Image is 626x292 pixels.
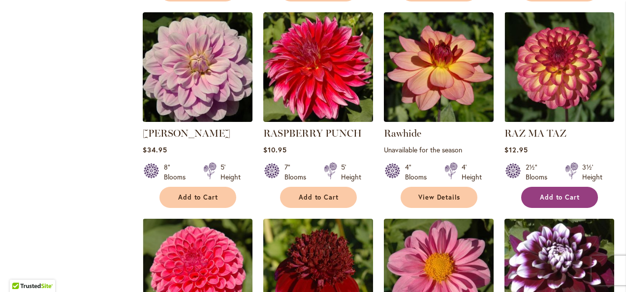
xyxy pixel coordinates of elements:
a: Rawhide [384,115,494,124]
div: 5' Height [341,162,361,182]
img: Rawhide [384,12,494,122]
a: Rawhide [384,127,421,139]
span: Add to Cart [540,193,580,202]
button: Add to Cart [521,187,598,208]
span: $10.95 [263,145,287,154]
span: View Details [418,193,461,202]
a: Randi Dawn [143,115,252,124]
div: 7" Blooms [284,162,312,182]
span: $34.95 [143,145,167,154]
div: 4' Height [462,162,482,182]
img: RAZ MA TAZ [504,12,614,122]
div: 2½" Blooms [526,162,553,182]
a: RAZ MA TAZ [504,127,566,139]
button: Add to Cart [159,187,236,208]
div: 8" Blooms [164,162,191,182]
div: 3½' Height [582,162,602,182]
a: RASPBERRY PUNCH [263,127,362,139]
span: Add to Cart [178,193,219,202]
div: 4" Blooms [405,162,433,182]
a: RASPBERRY PUNCH [263,115,373,124]
iframe: Launch Accessibility Center [7,257,35,285]
a: RAZ MA TAZ [504,115,614,124]
p: Unavailable for the season [384,145,494,154]
span: Add to Cart [299,193,339,202]
div: 5' Height [220,162,241,182]
button: Add to Cart [280,187,357,208]
a: View Details [401,187,477,208]
span: $12.95 [504,145,528,154]
img: RASPBERRY PUNCH [263,12,373,122]
a: [PERSON_NAME] [143,127,230,139]
img: Randi Dawn [143,12,252,122]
